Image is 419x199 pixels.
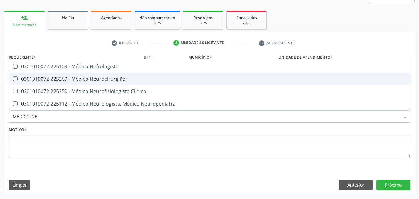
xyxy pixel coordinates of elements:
div: 0301010072-225112 - Médico Neurologista, Médico Neuropediatra [13,101,406,106]
div: 2025 [231,21,262,25]
div: 0301010072-225260 - Médico Neurocirurgião [13,76,406,81]
div: Unidade solicitante [181,40,224,46]
div: 2 [173,40,179,46]
label: Unidade de atendimento [279,52,333,62]
label: Requerente [9,52,36,62]
span: Agendados [101,15,122,20]
div: 0301010072-225350 - Médico Neurofisiologista Clínico [13,89,406,94]
label: UF [144,52,151,62]
input: Buscar por procedimentos [13,110,400,123]
div: Nova marcação [9,23,40,27]
span: Na fila [62,15,74,20]
span: Não compareceram [139,15,175,20]
button: Anterior [339,180,373,190]
div: 2025 [139,21,175,25]
div: person_add [21,14,28,21]
div: 0301010072-225109 - Médico Nefrologista [13,64,406,69]
span: Resolvidos [194,15,213,20]
label: Município [189,52,212,62]
label: Motivo [9,125,26,135]
span: Cancelados [236,15,257,20]
button: Próximo [376,180,410,190]
div: 2025 [188,21,219,25]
